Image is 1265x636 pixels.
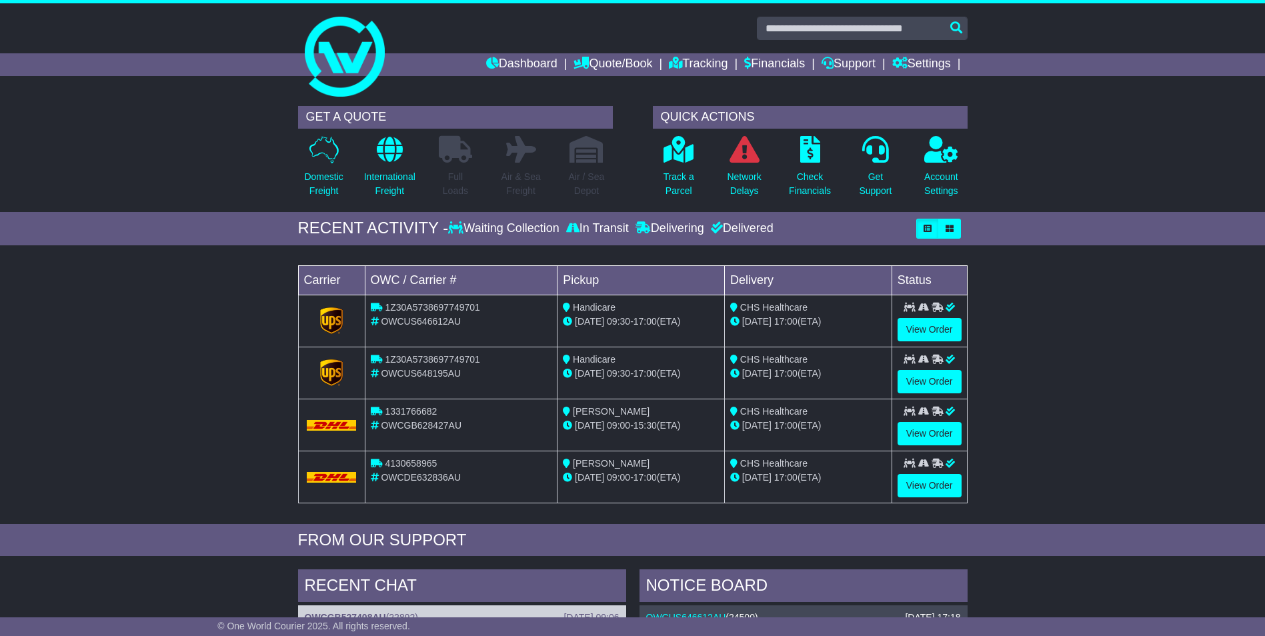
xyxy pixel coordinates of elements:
span: 1331766682 [385,406,437,417]
span: OWCDE632836AU [381,472,461,483]
span: [DATE] [742,472,772,483]
div: FROM OUR SUPPORT [298,531,968,550]
img: DHL.png [307,420,357,431]
span: OWCGB628427AU [381,420,461,431]
span: CHS Healthcare [740,354,808,365]
span: [DATE] [742,420,772,431]
span: 09:00 [607,472,630,483]
a: Dashboard [486,53,557,76]
a: Financials [744,53,805,76]
div: Delivering [632,221,708,236]
div: In Transit [563,221,632,236]
span: 17:00 [634,472,657,483]
a: Track aParcel [663,135,695,205]
div: RECENT CHAT [298,569,626,605]
div: - (ETA) [563,419,719,433]
span: 09:30 [607,316,630,327]
span: 17:00 [774,420,798,431]
p: International Freight [364,170,415,198]
div: - (ETA) [563,367,719,381]
p: Air / Sea Depot [569,170,605,198]
span: CHS Healthcare [740,302,808,313]
span: OWCUS646612AU [381,316,461,327]
p: Get Support [859,170,892,198]
span: OWCUS648195AU [381,368,461,379]
span: Handicare [573,354,615,365]
span: 22892 [389,612,415,623]
a: Quote/Book [573,53,652,76]
span: [DATE] [575,472,604,483]
div: ( ) [646,612,961,623]
p: Full Loads [439,170,472,198]
p: Air & Sea Freight [501,170,541,198]
span: [DATE] [575,420,604,431]
td: Pickup [557,265,725,295]
div: Delivered [708,221,774,236]
td: Carrier [298,265,365,295]
div: [DATE] 17:18 [905,612,960,623]
span: Handicare [573,302,615,313]
span: CHS Healthcare [740,406,808,417]
div: GET A QUOTE [298,106,613,129]
div: [DATE] 09:06 [563,612,619,623]
span: [DATE] [575,316,604,327]
a: CheckFinancials [788,135,832,205]
img: GetCarrierServiceLogo [320,307,343,334]
div: NOTICE BOARD [640,569,968,605]
div: QUICK ACTIONS [653,106,968,129]
p: Account Settings [924,170,958,198]
span: 24500 [729,612,755,623]
a: InternationalFreight [363,135,416,205]
div: (ETA) [730,367,886,381]
div: - (ETA) [563,471,719,485]
div: Waiting Collection [448,221,562,236]
a: View Order [898,370,962,393]
a: OWCUS646612AU [646,612,726,623]
p: Network Delays [727,170,761,198]
a: NetworkDelays [726,135,762,205]
span: 17:00 [634,316,657,327]
span: 1Z30A5738697749701 [385,354,479,365]
td: OWC / Carrier # [365,265,557,295]
span: © One World Courier 2025. All rights reserved. [217,621,410,631]
span: [PERSON_NAME] [573,406,650,417]
p: Track a Parcel [664,170,694,198]
span: 15:30 [634,420,657,431]
a: OWCGB527408AU [305,612,386,623]
a: View Order [898,422,962,445]
td: Status [892,265,967,295]
span: 17:00 [774,472,798,483]
span: 09:30 [607,368,630,379]
span: 17:00 [634,368,657,379]
span: [DATE] [575,368,604,379]
div: (ETA) [730,419,886,433]
a: GetSupport [858,135,892,205]
img: DHL.png [307,472,357,483]
a: AccountSettings [924,135,959,205]
span: 17:00 [774,316,798,327]
span: 09:00 [607,420,630,431]
p: Domestic Freight [304,170,343,198]
span: [DATE] [742,368,772,379]
div: (ETA) [730,315,886,329]
a: Tracking [669,53,728,76]
div: ( ) [305,612,619,623]
span: CHS Healthcare [740,458,808,469]
span: 4130658965 [385,458,437,469]
a: Support [822,53,876,76]
div: - (ETA) [563,315,719,329]
div: RECENT ACTIVITY - [298,219,449,238]
img: GetCarrierServiceLogo [320,359,343,386]
span: [DATE] [742,316,772,327]
span: 1Z30A5738697749701 [385,302,479,313]
a: Settings [892,53,951,76]
a: View Order [898,474,962,497]
td: Delivery [724,265,892,295]
div: (ETA) [730,471,886,485]
a: DomesticFreight [303,135,343,205]
p: Check Financials [789,170,831,198]
span: [PERSON_NAME] [573,458,650,469]
a: View Order [898,318,962,341]
span: 17:00 [774,368,798,379]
